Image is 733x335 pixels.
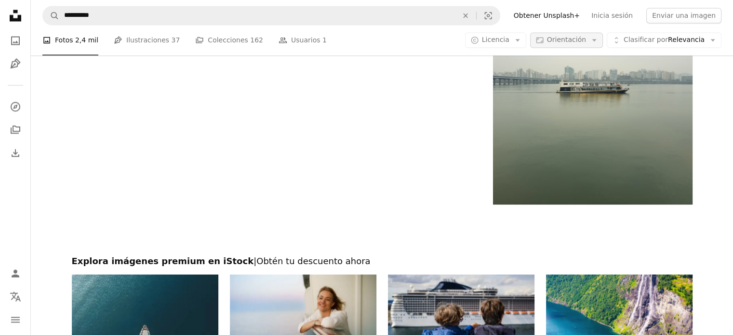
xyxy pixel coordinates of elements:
[43,6,59,25] button: Buscar en Unsplash
[6,120,25,139] a: Colecciones
[6,97,25,116] a: Explorar
[114,25,180,56] a: Ilustraciones 37
[646,8,721,23] button: Enviar una imagen
[607,33,721,48] button: Clasificar porRelevancia
[624,36,668,44] span: Clasificar por
[482,36,509,44] span: Licencia
[465,33,526,48] button: Licencia
[508,8,586,23] a: Obtener Unsplash+
[322,35,327,46] span: 1
[6,310,25,329] button: Menú
[477,6,500,25] button: Búsqueda visual
[493,75,692,84] a: un gran bote flotando sobre un gran cuerpo de agua
[253,255,370,266] span: | Obtén tu descuento ahora
[6,264,25,283] a: Iniciar sesión / Registrarse
[6,287,25,306] button: Idioma
[624,36,705,45] span: Relevancia
[279,25,327,56] a: Usuarios 1
[547,36,586,44] span: Orientación
[6,54,25,73] a: Ilustraciones
[72,255,693,267] h2: Explora imágenes premium en iStock
[195,25,263,56] a: Colecciones 162
[530,33,603,48] button: Orientación
[586,8,639,23] a: Inicia sesión
[6,31,25,50] a: Fotos
[6,6,25,27] a: Inicio — Unsplash
[171,35,180,46] span: 37
[6,143,25,162] a: Historial de descargas
[42,6,500,25] form: Encuentra imágenes en todo el sitio
[455,6,476,25] button: Borrar
[250,35,263,46] span: 162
